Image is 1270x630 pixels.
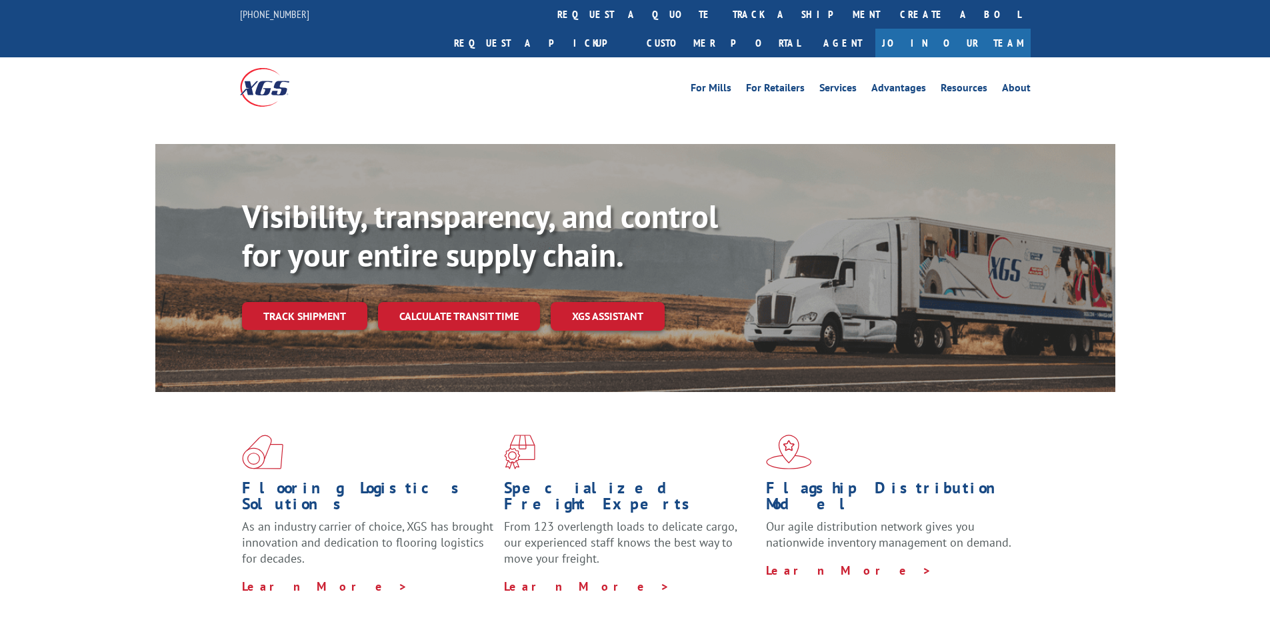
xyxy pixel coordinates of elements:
a: Request a pickup [444,29,637,57]
h1: Flooring Logistics Solutions [242,480,494,519]
a: Resources [941,83,987,97]
img: xgs-icon-flagship-distribution-model-red [766,435,812,469]
a: For Retailers [746,83,805,97]
a: Track shipment [242,302,367,330]
b: Visibility, transparency, and control for your entire supply chain. [242,195,718,275]
img: xgs-icon-focused-on-flooring-red [504,435,535,469]
a: Learn More > [766,563,932,578]
a: For Mills [691,83,731,97]
a: XGS ASSISTANT [551,302,665,331]
a: Agent [810,29,875,57]
a: Services [819,83,857,97]
a: Learn More > [242,579,408,594]
span: As an industry carrier of choice, XGS has brought innovation and dedication to flooring logistics... [242,519,493,566]
a: About [1002,83,1031,97]
a: [PHONE_NUMBER] [240,7,309,21]
a: Customer Portal [637,29,810,57]
h1: Flagship Distribution Model [766,480,1018,519]
img: xgs-icon-total-supply-chain-intelligence-red [242,435,283,469]
h1: Specialized Freight Experts [504,480,756,519]
a: Join Our Team [875,29,1031,57]
span: Our agile distribution network gives you nationwide inventory management on demand. [766,519,1011,550]
a: Advantages [871,83,926,97]
a: Calculate transit time [378,302,540,331]
a: Learn More > [504,579,670,594]
p: From 123 overlength loads to delicate cargo, our experienced staff knows the best way to move you... [504,519,756,578]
